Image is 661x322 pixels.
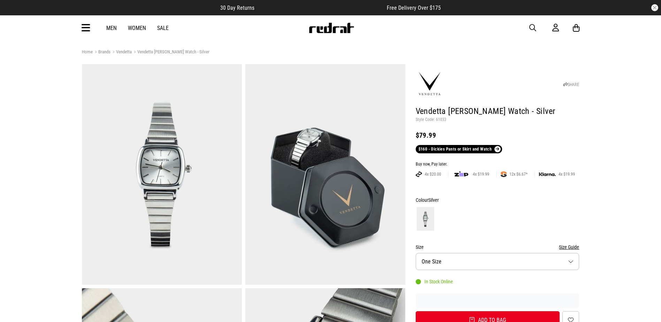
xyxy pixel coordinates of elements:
a: Women [128,25,146,31]
img: Silver [417,207,434,231]
div: Size [416,243,579,251]
div: Colour [416,196,579,204]
span: 12x $6.67* [507,171,530,177]
a: Brands [93,49,110,56]
span: Silver [428,197,439,203]
img: KLARNA [539,172,556,176]
span: Free Delivery Over $175 [387,5,441,11]
button: Size Guide [559,243,579,251]
a: Men [106,25,117,31]
a: $160 - Dickies Pants or Skirt and Watch [416,145,502,153]
iframe: Customer reviews powered by Trustpilot [416,297,579,304]
img: Vendetta [416,70,444,98]
img: SPLITPAY [501,171,507,177]
span: 4x $19.99 [470,171,492,177]
a: SHARE [563,82,579,87]
button: One Size [416,253,579,270]
iframe: Customer reviews powered by Trustpilot [268,4,373,11]
a: Vendetta [PERSON_NAME] Watch - Silver [132,49,209,56]
img: Vendetta Camille Watch - Silver in Silver [245,64,405,285]
span: One Size [422,258,441,265]
a: Vendetta [110,49,132,56]
a: Home [82,49,93,54]
a: Sale [157,25,169,31]
img: AFTERPAY [416,171,422,177]
span: 4x $19.99 [556,171,578,177]
span: 30 Day Returns [220,5,254,11]
div: In Stock Online [416,279,453,284]
h1: Vendetta [PERSON_NAME] Watch - Silver [416,106,579,117]
img: zip [454,171,468,178]
span: 4x $20.00 [422,171,444,177]
div: Buy now, Pay later. [416,162,579,167]
p: Style Code: 61033 [416,117,579,123]
img: Redrat logo [308,23,354,33]
div: $79.99 [416,131,579,139]
img: Vendetta Camille Watch - Silver in Silver [82,64,242,285]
